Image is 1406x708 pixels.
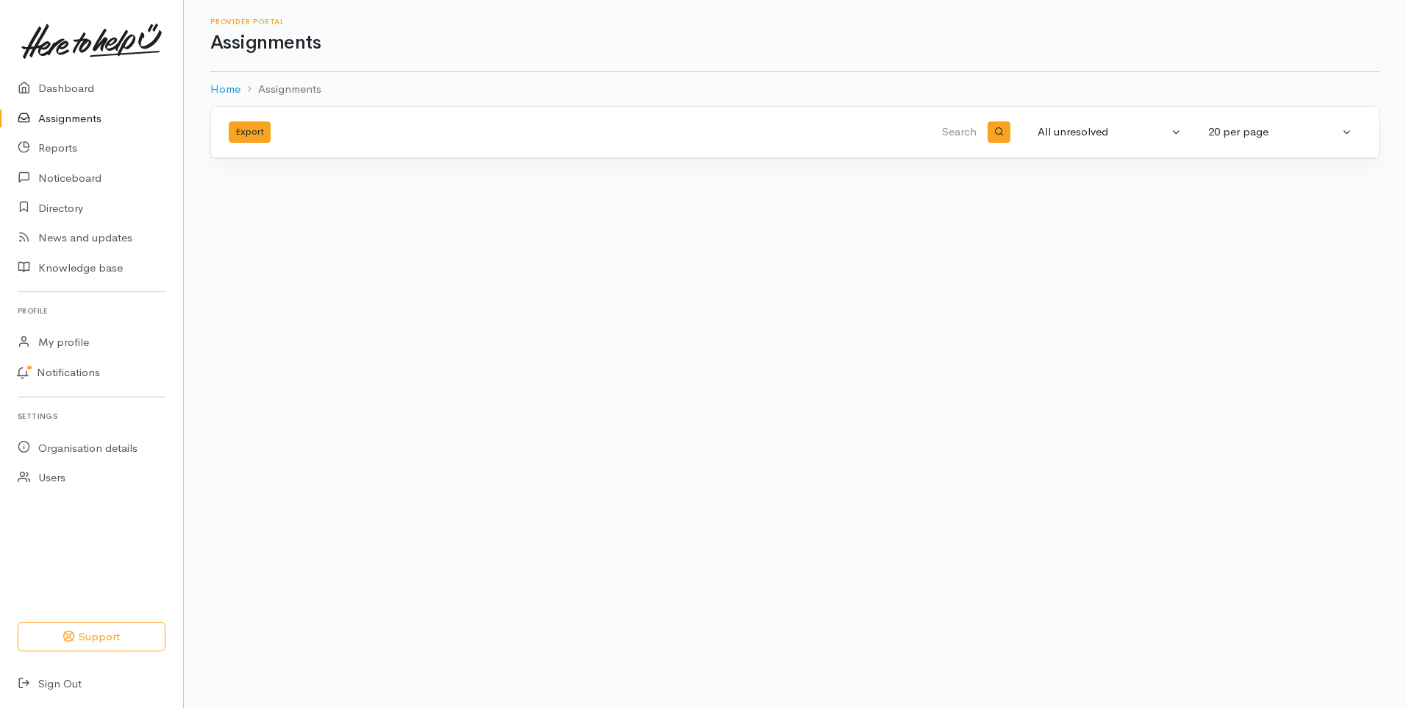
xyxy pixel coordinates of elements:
[18,406,165,426] h6: Settings
[240,81,321,98] li: Assignments
[210,72,1380,107] nav: breadcrumb
[1199,118,1361,146] button: 20 per page
[210,81,240,98] a: Home
[229,121,271,143] button: Export
[18,301,165,321] h6: Profile
[210,32,1380,54] h1: Assignments
[18,622,165,652] button: Support
[210,18,1380,26] h6: Provider Portal
[1038,124,1168,141] div: All unresolved
[629,115,979,150] input: Search
[1208,124,1339,141] div: 20 per page
[1029,118,1191,146] button: All unresolved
